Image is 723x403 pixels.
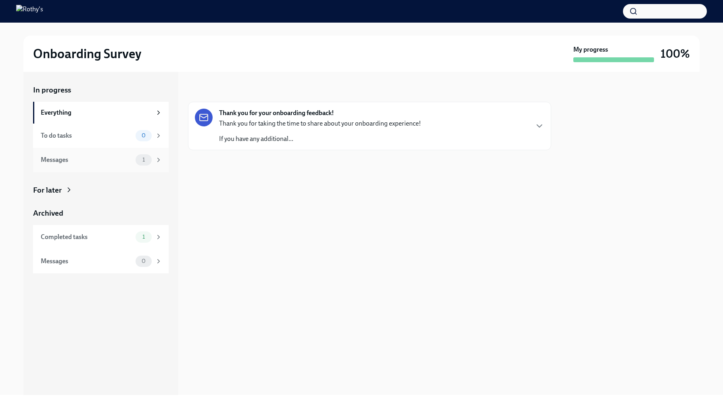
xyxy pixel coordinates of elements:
[33,208,169,218] a: Archived
[33,85,169,95] a: In progress
[219,119,421,128] p: Thank you for taking the time to share about your onboarding experience!
[33,46,141,62] h2: Onboarding Survey
[16,5,43,18] img: Rothy's
[33,148,169,172] a: Messages1
[137,132,150,139] span: 0
[138,234,150,240] span: 1
[33,185,169,195] a: For later
[188,85,226,95] div: In progress
[219,109,334,118] strong: Thank you for your onboarding feedback!
[41,155,132,164] div: Messages
[138,157,150,163] span: 1
[41,108,152,117] div: Everything
[41,257,132,266] div: Messages
[573,45,608,54] strong: My progress
[660,46,690,61] h3: 100%
[33,185,62,195] div: For later
[137,258,150,264] span: 0
[41,131,132,140] div: To do tasks
[41,233,132,241] div: Completed tasks
[219,134,421,143] p: If you have any additional...
[33,225,169,249] a: Completed tasks1
[33,102,169,124] a: Everything
[33,124,169,148] a: To do tasks0
[33,249,169,273] a: Messages0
